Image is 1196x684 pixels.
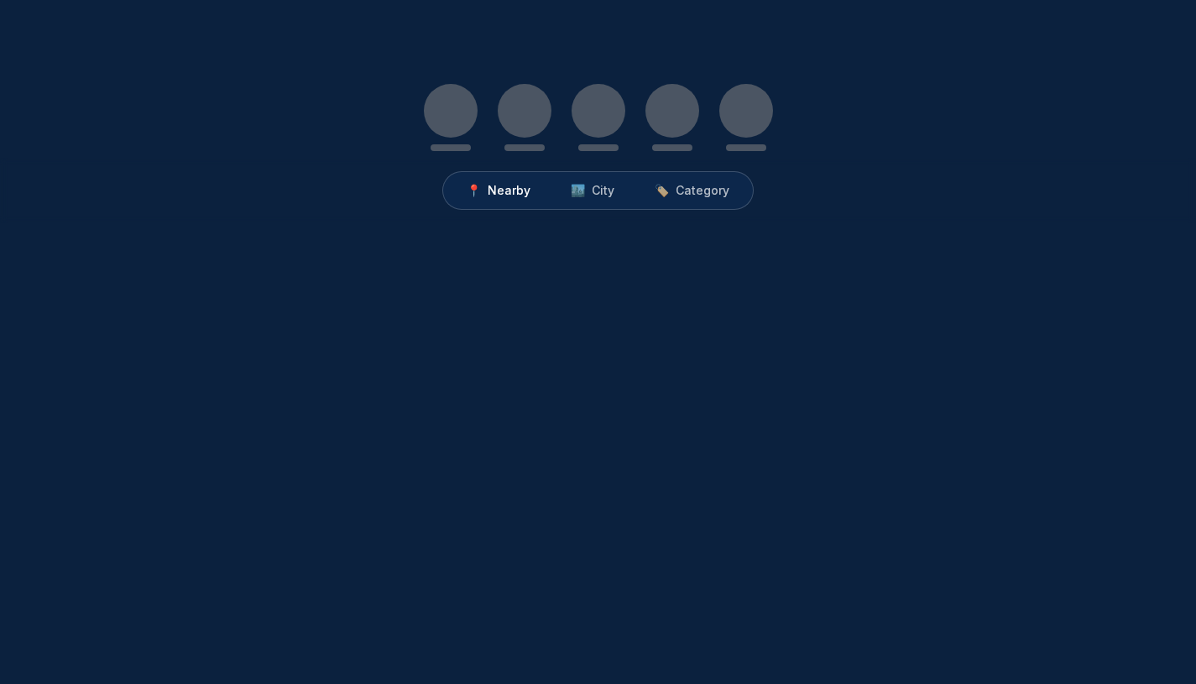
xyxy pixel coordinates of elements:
button: 🏙️City [551,175,635,206]
span: Category [676,182,729,199]
span: Nearby [488,182,530,199]
span: City [592,182,614,199]
button: 📍Nearby [447,175,551,206]
span: 🏙️ [571,182,585,199]
span: 📍 [467,182,481,199]
button: 🏷️Category [635,175,749,206]
span: 🏷️ [655,182,669,199]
